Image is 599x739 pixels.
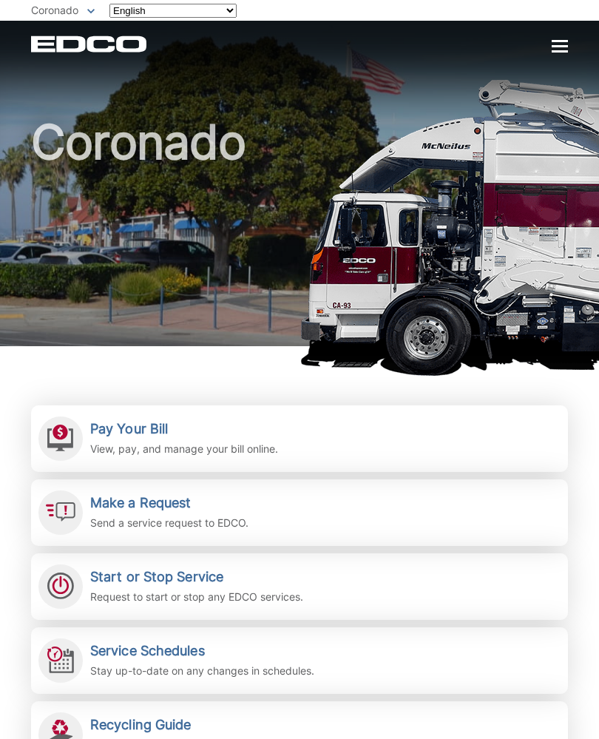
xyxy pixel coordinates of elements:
p: View, pay, and manage your bill online. [90,441,278,457]
h2: Recycling Guide [90,717,315,733]
h1: Coronado [31,118,568,353]
p: Send a service request to EDCO. [90,515,248,531]
select: Select a language [109,4,237,18]
p: Request to start or stop any EDCO services. [90,589,303,605]
h2: Make a Request [90,495,248,511]
span: Coronado [31,4,78,16]
p: Stay up-to-date on any changes in schedules. [90,663,314,679]
h2: Start or Stop Service [90,569,303,585]
h2: Service Schedules [90,643,314,659]
a: Pay Your Bill View, pay, and manage your bill online. [31,405,568,472]
a: Service Schedules Stay up-to-date on any changes in schedules. [31,627,568,694]
a: Make a Request Send a service request to EDCO. [31,479,568,546]
h2: Pay Your Bill [90,421,278,437]
a: EDCD logo. Return to the homepage. [31,36,149,53]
